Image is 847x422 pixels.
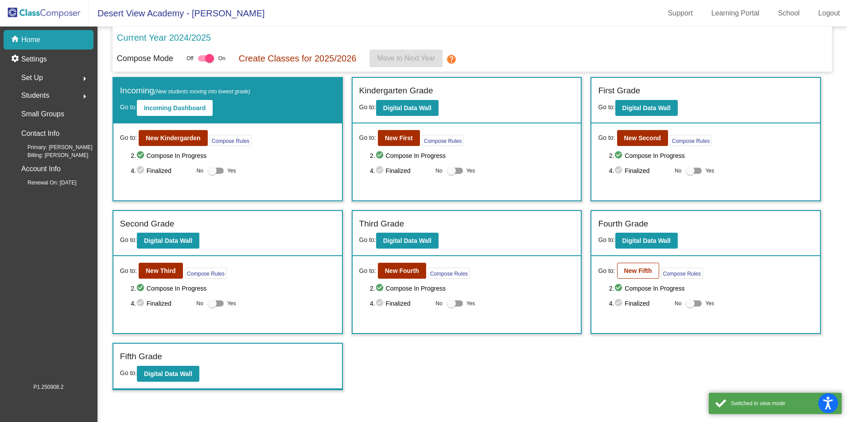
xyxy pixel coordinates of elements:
[144,237,192,244] b: Digital Data Wall
[154,88,250,95] span: (New students moving into lowest grade)
[13,179,76,187] span: Renewal On: [DATE]
[811,6,847,20] a: Logout
[136,298,147,309] mat-icon: check_circle
[137,233,199,249] button: Digital Data Wall
[375,283,386,294] mat-icon: check_circle
[705,298,714,309] span: Yes
[661,268,703,279] button: Compose Rules
[370,165,431,176] span: 4. Finalized
[446,54,457,65] mat-icon: help
[370,283,574,294] span: 2. Compose In Progress
[428,268,470,279] button: Compose Rules
[136,150,147,161] mat-icon: check_circle
[21,89,49,102] span: Students
[21,108,64,120] p: Small Groups
[609,150,813,161] span: 2. Compose In Progress
[79,91,90,102] mat-icon: arrow_right
[186,54,194,62] span: Off
[359,84,433,97] label: Kindergarten Grade
[369,50,443,67] button: Move to Next Year
[375,298,386,309] mat-icon: check_circle
[131,298,192,309] span: 4. Finalized
[227,165,236,176] span: Yes
[79,73,90,84] mat-icon: arrow_right
[120,369,137,376] span: Go to:
[622,237,671,244] b: Digital Data Wall
[185,268,227,279] button: Compose Rules
[705,165,714,176] span: Yes
[704,6,767,20] a: Learning Portal
[117,53,173,65] p: Compose Mode
[120,133,137,142] span: Go to:
[359,133,376,142] span: Go to:
[139,263,183,279] button: New Third
[139,130,208,146] button: New Kindergarden
[136,283,147,294] mat-icon: check_circle
[377,54,435,62] span: Move to Next Year
[466,298,475,309] span: Yes
[675,299,681,307] span: No
[598,133,615,142] span: Go to:
[197,167,203,175] span: No
[21,127,59,140] p: Contact Info
[598,236,615,243] span: Go to:
[598,84,640,97] label: First Grade
[385,134,413,142] b: New First
[359,266,376,276] span: Go to:
[609,283,813,294] span: 2. Compose In Progress
[227,298,236,309] span: Yes
[136,165,147,176] mat-icon: check_circle
[598,104,615,111] span: Go to:
[614,150,625,161] mat-icon: check_circle
[137,366,199,382] button: Digital Data Wall
[137,100,213,116] button: Incoming Dashboard
[615,233,678,249] button: Digital Data Wall
[120,84,250,97] label: Incoming
[359,218,404,230] label: Third Grade
[146,267,176,274] b: New Third
[146,134,201,142] b: New Kindergarden
[375,165,386,176] mat-icon: check_circle
[210,135,252,146] button: Compose Rules
[117,31,211,44] p: Current Year 2024/2025
[609,298,670,309] span: 4. Finalized
[131,150,335,161] span: 2. Compose In Progress
[675,167,681,175] span: No
[120,266,137,276] span: Go to:
[622,104,671,111] b: Digital Data Wall
[598,218,648,230] label: Fourth Grade
[144,370,192,377] b: Digital Data Wall
[218,54,225,62] span: On
[617,263,659,279] button: New Fifth
[378,130,420,146] button: New First
[144,104,206,111] b: Incoming Dashboard
[376,100,439,116] button: Digital Data Wall
[383,237,431,244] b: Digital Data Wall
[670,135,712,146] button: Compose Rules
[376,233,439,249] button: Digital Data Wall
[11,54,21,65] mat-icon: settings
[375,150,386,161] mat-icon: check_circle
[120,104,137,111] span: Go to:
[598,266,615,276] span: Go to:
[624,267,652,274] b: New Fifth
[131,283,335,294] span: 2. Compose In Progress
[661,6,700,20] a: Support
[13,151,88,159] span: Billing: [PERSON_NAME]
[609,165,670,176] span: 4. Finalized
[614,298,625,309] mat-icon: check_circle
[383,104,431,111] b: Digital Data Wall
[617,130,668,146] button: New Second
[120,218,175,230] label: Second Grade
[13,143,93,151] span: Primary: [PERSON_NAME]
[359,104,376,111] span: Go to:
[466,165,475,176] span: Yes
[615,100,678,116] button: Digital Data Wall
[370,150,574,161] span: 2. Compose In Progress
[120,350,162,363] label: Fifth Grade
[370,298,431,309] span: 4. Finalized
[239,52,357,65] p: Create Classes for 2025/2026
[11,35,21,45] mat-icon: home
[731,399,835,407] div: Switched to view mode
[120,236,137,243] span: Go to:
